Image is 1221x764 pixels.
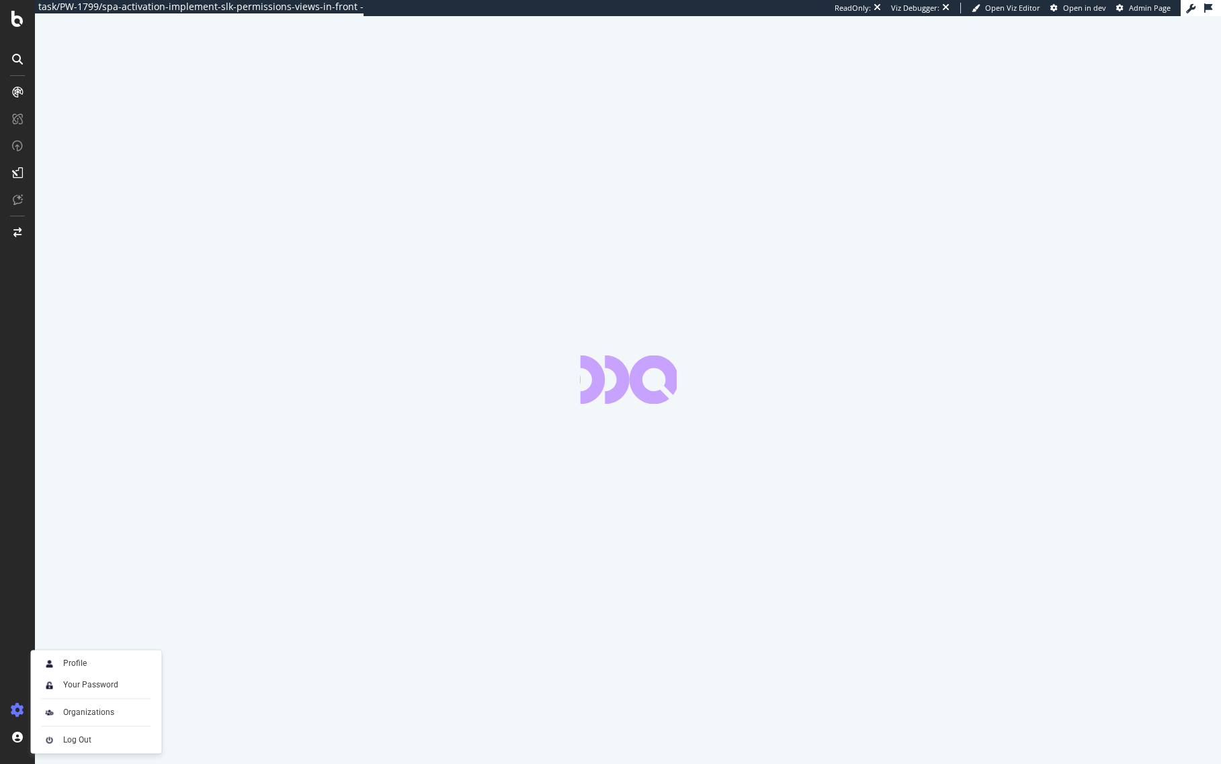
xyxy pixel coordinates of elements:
div: Organizations [63,707,114,718]
a: Open in dev [1050,3,1106,13]
div: Your Password [63,679,118,690]
a: Log Out [36,730,157,749]
div: Log Out [63,734,91,745]
span: Open in dev [1063,3,1106,13]
img: AtrBVVRoAgWaAAAAAElFTkSuQmCC [42,704,58,720]
div: ReadOnly: [835,3,871,13]
img: Xx2yTbCeVcdxHMdxHOc+8gctb42vCocUYgAAAABJRU5ErkJggg== [42,655,58,671]
img: prfnF3csMXgAAAABJRU5ErkJggg== [42,732,58,748]
span: Admin Page [1129,3,1171,13]
a: Profile [36,654,157,673]
a: Open Viz Editor [972,3,1040,13]
span: Open Viz Editor [985,3,1040,13]
div: animation [580,355,677,404]
a: Your Password [36,675,157,694]
div: Viz Debugger: [891,3,939,13]
div: Profile [63,658,87,669]
a: Admin Page [1116,3,1171,13]
img: tUVSALn78D46LlpAY8klYZqgKwTuBm2K29c6p1XQNDCsM0DgKSSoAXXevcAwljcHBINEg0LrUEktgcYYD5sVUphq1JigPmkfB... [42,677,58,693]
a: Organizations [36,703,157,722]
